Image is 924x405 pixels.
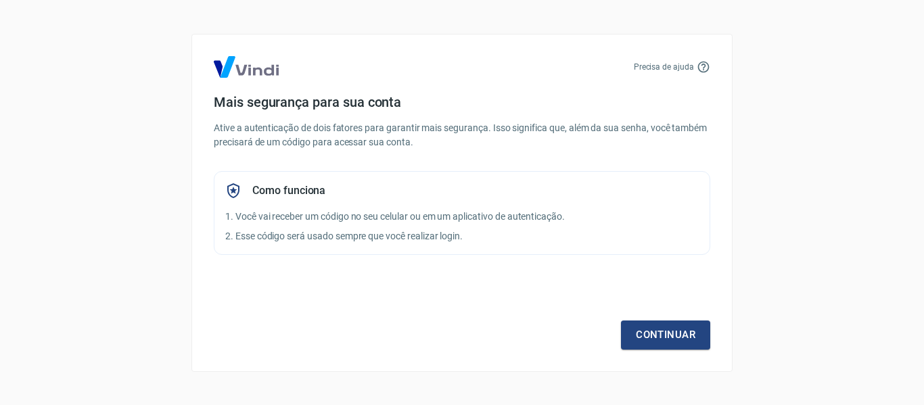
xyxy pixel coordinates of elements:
p: Precisa de ajuda [634,61,694,73]
a: Continuar [621,320,710,349]
img: Logo Vind [214,56,279,78]
p: 2. Esse código será usado sempre que você realizar login. [225,229,699,243]
p: 1. Você vai receber um código no seu celular ou em um aplicativo de autenticação. [225,210,699,224]
p: Ative a autenticação de dois fatores para garantir mais segurança. Isso significa que, além da su... [214,121,710,149]
h4: Mais segurança para sua conta [214,94,710,110]
h5: Como funciona [252,184,325,197]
